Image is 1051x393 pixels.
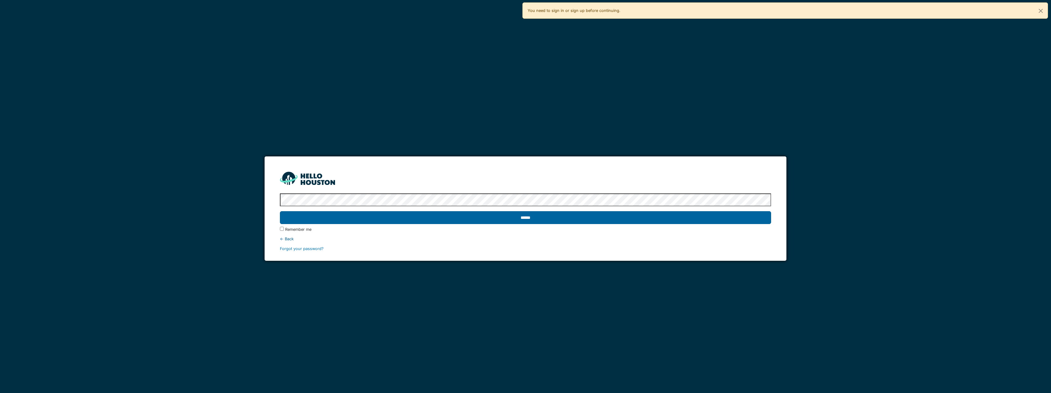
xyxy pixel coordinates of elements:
a: Forgot your password? [280,246,324,251]
div: You need to sign in or sign up before continuing. [522,2,1048,19]
img: HH_line-BYnF2_Hg.png [280,172,335,185]
div: ← Back [280,236,771,242]
button: Close [1034,3,1048,19]
label: Remember me [285,226,311,232]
